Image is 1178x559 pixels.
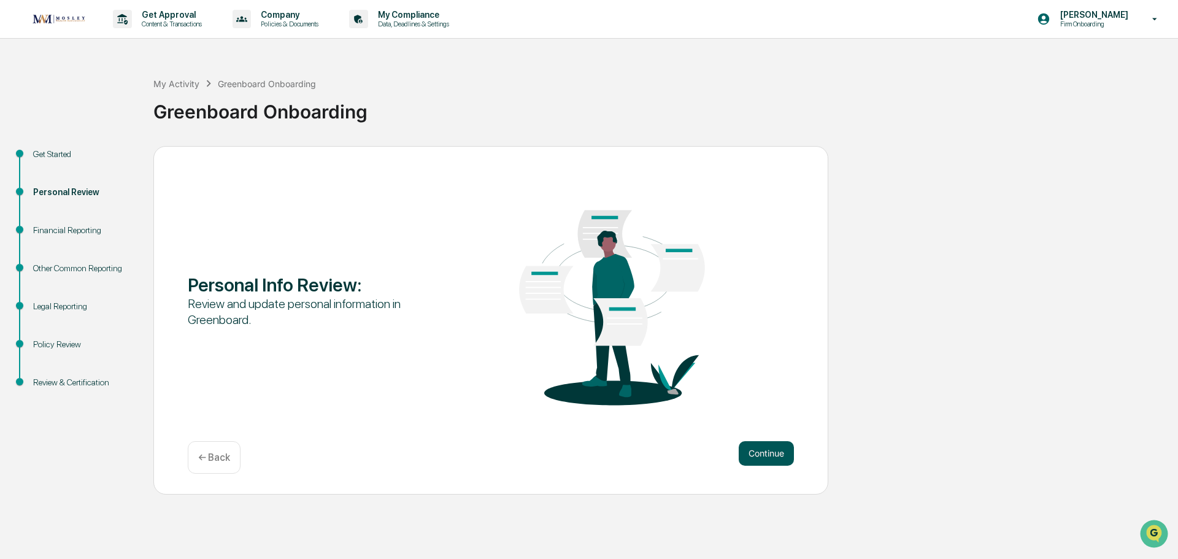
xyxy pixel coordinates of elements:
[29,11,88,27] img: logo
[251,20,325,28] p: Policies & Documents
[368,20,455,28] p: Data, Deadlines & Settings
[1050,20,1134,28] p: Firm Onboarding
[12,156,22,166] div: 🖐️
[33,186,134,199] div: Personal Review
[12,179,22,189] div: 🔎
[188,274,430,296] div: Personal Info Review :
[7,150,84,172] a: 🖐️Preclearance
[33,224,134,237] div: Financial Reporting
[198,452,230,463] p: ← Back
[42,106,155,116] div: We're available if you need us!
[89,156,99,166] div: 🗄️
[33,262,134,275] div: Other Common Reporting
[122,208,148,217] span: Pylon
[25,178,77,190] span: Data Lookup
[84,150,157,172] a: 🗄️Attestations
[33,376,134,389] div: Review & Certification
[1050,10,1134,20] p: [PERSON_NAME]
[209,98,223,112] button: Start new chat
[188,296,430,328] div: Review and update personal information in Greenboard.
[218,79,316,89] div: Greenboard Onboarding
[153,79,199,89] div: My Activity
[1139,519,1172,552] iframe: Open customer support
[739,441,794,466] button: Continue
[153,91,1172,123] div: Greenboard Onboarding
[101,155,152,167] span: Attestations
[491,173,733,426] img: Personal Info Review
[33,338,134,351] div: Policy Review
[7,173,82,195] a: 🔎Data Lookup
[12,94,34,116] img: 1746055101610-c473b297-6a78-478c-a979-82029cc54cd1
[132,10,208,20] p: Get Approval
[368,10,455,20] p: My Compliance
[12,26,223,45] p: How can we help?
[251,10,325,20] p: Company
[33,148,134,161] div: Get Started
[87,207,148,217] a: Powered byPylon
[33,300,134,313] div: Legal Reporting
[132,20,208,28] p: Content & Transactions
[42,94,201,106] div: Start new chat
[25,155,79,167] span: Preclearance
